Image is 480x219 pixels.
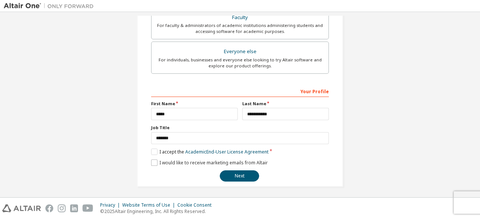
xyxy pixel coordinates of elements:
[185,149,268,155] a: Academic End-User License Agreement
[151,85,329,97] div: Your Profile
[242,101,329,107] label: Last Name
[2,204,41,212] img: altair_logo.svg
[156,22,324,34] div: For faculty & administrators of academic institutions administering students and accessing softwa...
[151,159,268,166] label: I would like to receive marketing emails from Altair
[156,12,324,23] div: Faculty
[100,208,216,215] p: © 2025 Altair Engineering, Inc. All Rights Reserved.
[220,170,259,182] button: Next
[151,101,238,107] label: First Name
[122,202,177,208] div: Website Terms of Use
[4,2,97,10] img: Altair One
[151,125,329,131] label: Job Title
[100,202,122,208] div: Privacy
[156,46,324,57] div: Everyone else
[58,204,66,212] img: instagram.svg
[45,204,53,212] img: facebook.svg
[156,57,324,69] div: For individuals, businesses and everyone else looking to try Altair software and explore our prod...
[82,204,93,212] img: youtube.svg
[151,149,268,155] label: I accept the
[177,202,216,208] div: Cookie Consent
[70,204,78,212] img: linkedin.svg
